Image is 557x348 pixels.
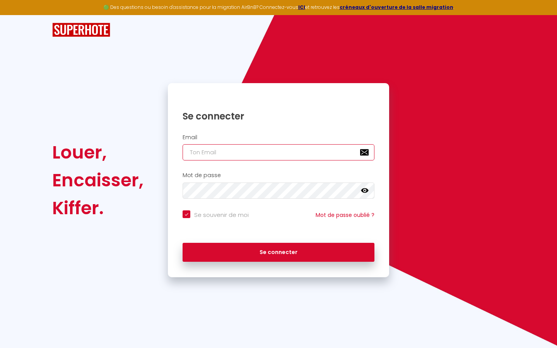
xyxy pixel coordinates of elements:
[316,211,374,219] a: Mot de passe oublié ?
[52,166,144,194] div: Encaisser,
[183,243,374,262] button: Se connecter
[183,110,374,122] h1: Se connecter
[183,144,374,160] input: Ton Email
[298,4,305,10] a: ICI
[183,134,374,141] h2: Email
[52,23,110,37] img: SuperHote logo
[6,3,29,26] button: Ouvrir le widget de chat LiveChat
[52,138,144,166] div: Louer,
[183,172,374,179] h2: Mot de passe
[340,4,453,10] a: créneaux d'ouverture de la salle migration
[52,194,144,222] div: Kiffer.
